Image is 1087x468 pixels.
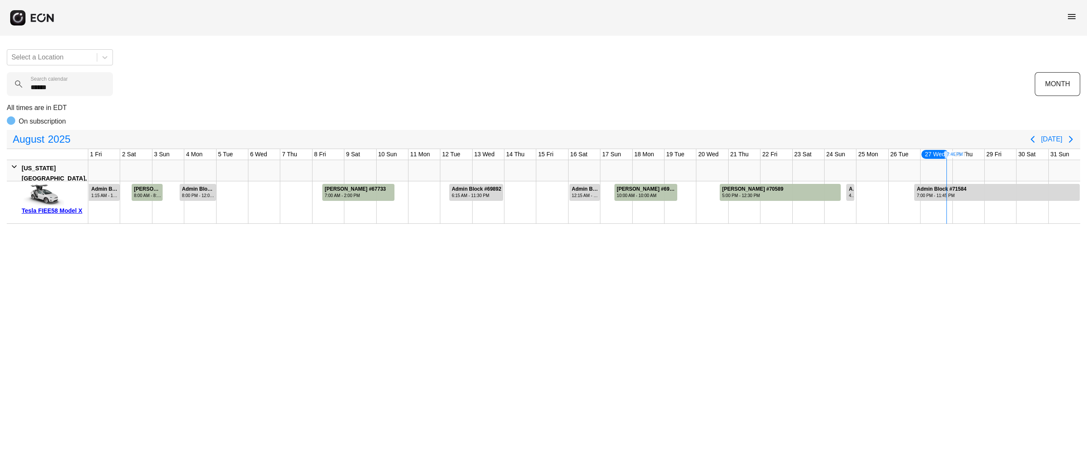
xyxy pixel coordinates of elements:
div: 4 Mon [184,149,204,160]
div: 4:00 PM - 10:30 PM [849,192,853,199]
div: 10 Sun [377,149,399,160]
div: 12:15 AM - 12:00 AM [572,192,600,199]
button: Next page [1062,131,1079,148]
div: 7 Thu [280,149,299,160]
div: Rented for 3 days by Jake Hannan Current status is completed [322,181,395,201]
div: 13 Wed [473,149,496,160]
div: 29 Fri [985,149,1003,160]
p: On subscription [19,116,66,127]
div: [US_STATE][GEOGRAPHIC_DATA], [GEOGRAPHIC_DATA] [22,163,87,194]
div: 8:00 AM - 8:00 AM [134,192,162,199]
div: Rented for 1 days by Admin Block Current status is rental [846,181,854,201]
div: 28 Thu [953,149,974,160]
img: car [22,184,64,206]
div: Tesla FIEE58 Model X [22,206,85,216]
div: 23 Sat [793,149,813,160]
div: Rented for 6 days by Admin Block Current status is rental [914,181,1080,201]
div: Rented for 1 days by Admin Block Current status is rental [569,181,601,201]
div: 22 Fri [760,149,779,160]
div: 30 Sat [1017,149,1037,160]
label: Search calendar [31,76,68,82]
button: August2025 [8,131,76,148]
div: 19 Tue [665,149,686,160]
div: Rented for 2 days by Wesley Badillo Current status is completed [614,181,678,201]
div: Rented for 4 days by Alexander Alvarado Current status is completed [719,181,841,201]
div: Admin Block #71238 [849,186,853,192]
div: 25 Mon [856,149,880,160]
div: 11 Mon [408,149,432,160]
div: 14 Thu [504,149,526,160]
div: [PERSON_NAME] #66856 [134,186,162,192]
span: menu [1067,11,1077,22]
div: [PERSON_NAME] #69764 [617,186,677,192]
div: 10:00 AM - 10:00 AM [617,192,677,199]
div: Rented for 1 days by Eyasu McCall Current status is completed [131,181,163,201]
div: 5 Tue [217,149,235,160]
div: 7:00 PM - 11:45 PM [917,192,966,199]
div: 20 Wed [696,149,720,160]
div: 9 Sat [344,149,362,160]
div: 12 Tue [440,149,462,160]
div: 1 Fri [88,149,104,160]
div: 2 Sat [120,149,138,160]
div: [PERSON_NAME] #70589 [722,186,783,192]
div: 26 Tue [889,149,910,160]
div: 5:00 PM - 12:30 PM [722,192,783,199]
div: 6 Wed [248,149,269,160]
div: Rented for 2 days by Admin Block Current status is rental [449,181,504,201]
div: 24 Sun [825,149,847,160]
div: Rented for 2 days by Admin Block Current status is rental [179,181,217,201]
div: 3 Sun [152,149,172,160]
span: 2025 [46,131,72,148]
div: 31 Sun [1049,149,1071,160]
p: All times are in EDT [7,103,1080,113]
span: August [11,131,46,148]
div: 27 Wed [921,149,949,160]
div: 21 Thu [729,149,750,160]
div: Admin Block #68253 [91,186,119,192]
div: Rented for 3 days by Admin Block Current status is rental [88,181,120,201]
button: Previous page [1024,131,1041,148]
div: 1:15 AM - 11:45 PM [91,192,119,199]
div: 18 Mon [633,149,656,160]
div: Admin Block #68745 [182,186,215,192]
div: 7:00 AM - 2:00 PM [325,192,386,199]
div: Admin Block #69892 [452,186,501,192]
div: 17 Sun [600,149,622,160]
div: 15 Fri [536,149,555,160]
div: Admin Block #70040 [572,186,600,192]
div: 6:15 AM - 11:30 PM [452,192,501,199]
button: [DATE] [1041,132,1062,147]
button: MONTH [1035,72,1080,96]
div: [PERSON_NAME] #67733 [325,186,386,192]
div: 16 Sat [569,149,589,160]
div: Admin Block #71584 [917,186,966,192]
div: 8:00 PM - 12:00 AM [182,192,215,199]
div: 8 Fri [313,149,328,160]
